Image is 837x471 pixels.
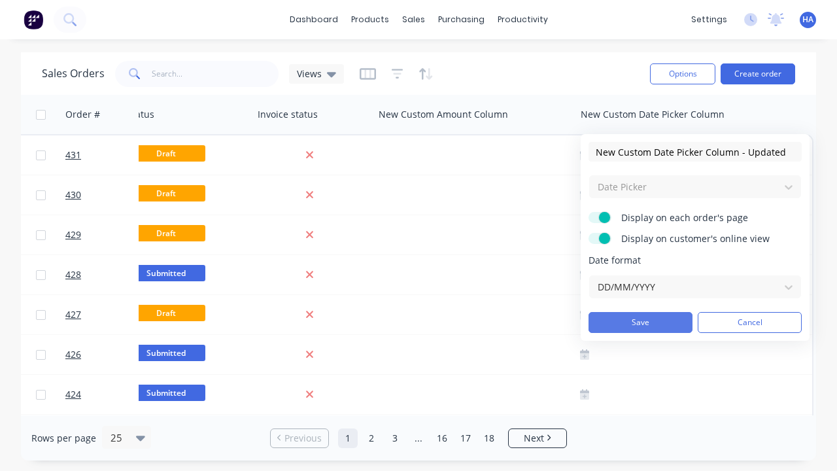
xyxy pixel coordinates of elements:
[432,428,452,448] a: Page 16
[65,255,144,294] a: 428
[284,432,322,445] span: Previous
[589,142,802,162] input: Enter column name...
[621,232,785,245] span: Display on customer's online view
[65,148,81,162] span: 431
[65,388,81,401] span: 424
[65,175,144,215] a: 430
[65,415,144,454] a: 425
[345,10,396,29] div: products
[65,215,144,254] a: 429
[265,428,572,448] ul: Pagination
[698,312,802,333] button: Cancel
[396,10,432,29] div: sales
[152,61,279,87] input: Search...
[24,10,43,29] img: Factory
[65,188,81,201] span: 430
[385,428,405,448] a: Page 3
[362,428,381,448] a: Page 2
[271,432,328,445] a: Previous page
[127,108,154,121] div: Status
[524,432,544,445] span: Next
[589,254,802,267] span: Date format
[338,428,358,448] a: Page 1 is your current page
[432,10,491,29] div: purchasing
[65,108,100,121] div: Order #
[65,335,144,374] a: 426
[379,108,508,121] div: New Custom Amount Column
[581,108,725,121] div: New Custom Date Picker Column
[479,428,499,448] a: Page 18
[491,10,555,29] div: productivity
[589,312,692,333] button: Save
[650,63,715,84] button: Options
[127,185,205,201] span: Draft
[258,108,318,121] div: Invoice status
[65,308,81,321] span: 427
[456,428,475,448] a: Page 17
[297,67,322,80] span: Views
[127,385,205,401] span: Submitted
[42,67,105,80] h1: Sales Orders
[127,345,205,361] span: Submitted
[127,305,205,321] span: Draft
[127,225,205,241] span: Draft
[65,135,144,175] a: 431
[721,63,795,84] button: Create order
[65,348,81,361] span: 426
[127,145,205,162] span: Draft
[283,10,345,29] a: dashboard
[65,375,144,414] a: 424
[685,10,734,29] div: settings
[127,265,205,281] span: Submitted
[509,432,566,445] a: Next page
[65,295,144,334] a: 427
[65,268,81,281] span: 428
[802,14,813,26] span: HA
[621,211,785,224] span: Display on each order's page
[65,228,81,241] span: 429
[31,432,96,445] span: Rows per page
[409,428,428,448] a: Jump forward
